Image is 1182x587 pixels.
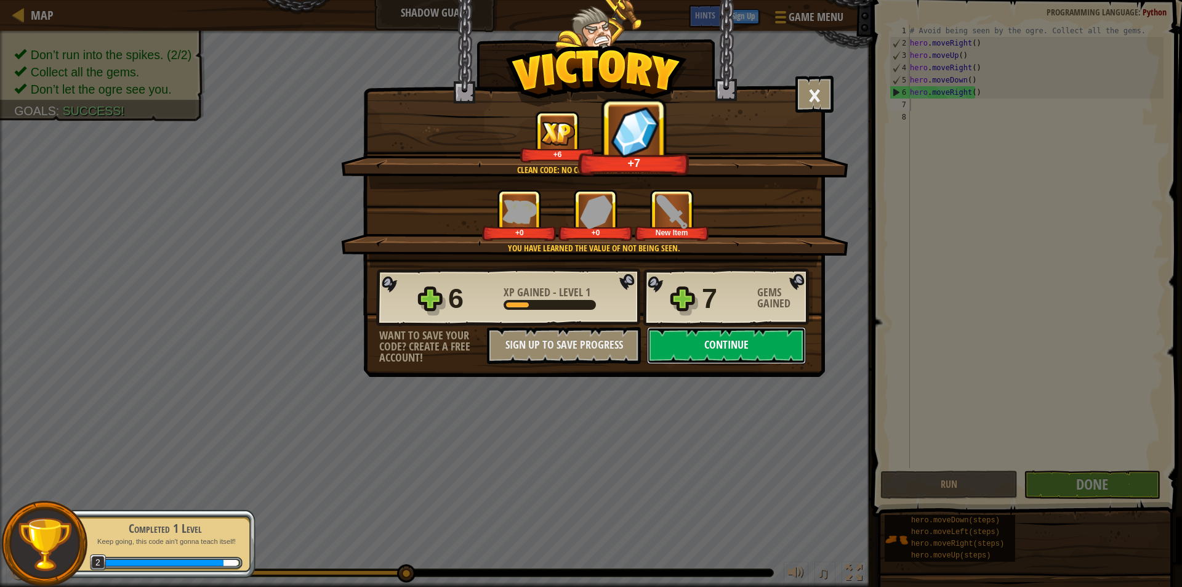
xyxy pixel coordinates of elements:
[541,121,575,145] img: XP Gained
[87,537,243,546] p: Keep going, this code ain't gonna teach itself!
[17,516,73,572] img: trophy.png
[582,156,686,170] div: +7
[757,287,813,309] div: Gems Gained
[585,285,590,300] span: 1
[637,228,707,237] div: New Item
[580,195,612,229] img: Gems Gained
[523,150,592,159] div: +6
[90,554,107,571] span: 2
[795,76,834,113] button: ×
[557,285,585,300] span: Level
[487,327,641,364] button: Sign Up to Save Progress
[561,228,630,237] div: +0
[504,285,553,300] span: XP Gained
[504,287,590,298] div: -
[400,242,788,254] div: You have learned the value of not being seen.
[505,46,687,107] img: Victory
[647,327,806,364] button: Continue
[484,228,554,237] div: +0
[87,520,243,537] div: Completed 1 Level
[604,101,665,162] img: Gems Gained
[379,330,487,363] div: Want to save your code? Create a free account!
[400,164,788,176] div: Clean code: no code errors or warnings.
[655,195,689,229] img: New Item
[502,200,537,224] img: XP Gained
[702,279,750,318] div: 7
[448,279,496,318] div: 6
